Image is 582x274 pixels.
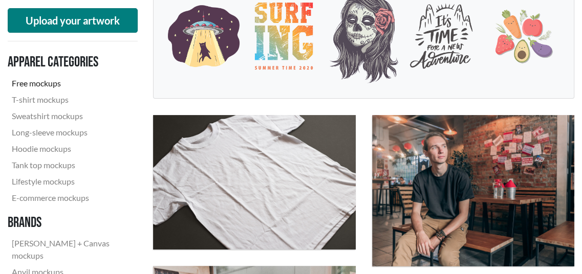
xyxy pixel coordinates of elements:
[8,8,138,33] button: Upload your artwork
[372,115,574,267] img: young slim man wearing a black crew neck T-shirt in a cafe
[8,214,130,232] h3: Brands
[8,173,130,190] a: Lifestyle mockups
[8,157,130,173] a: Tank top mockups
[8,75,130,92] a: Free mockups
[153,115,355,250] img: flatlay of a white crew neck T-shirt with a dark gray background
[8,141,130,157] a: Hoodie mockups
[8,124,130,141] a: Long-sleeve mockups
[8,108,130,124] a: Sweatshirt mockups
[8,190,130,206] a: E-commerce mockups
[8,54,130,71] h3: Apparel categories
[8,235,130,264] a: [PERSON_NAME] + Canvas mockups
[8,92,130,108] a: T-shirt mockups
